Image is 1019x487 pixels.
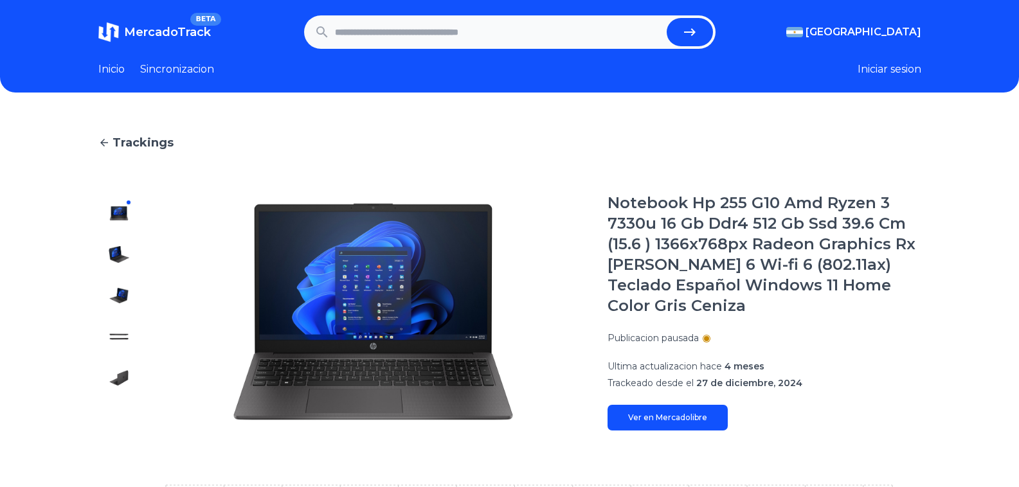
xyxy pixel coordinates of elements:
[165,193,582,430] img: Notebook Hp 255 G10 Amd Ryzen 3 7330u 16 Gb Ddr4 512 Gb Ssd 39.6 Cm (15.6 ) 1366x768px Radeon Gra...
[608,193,921,316] h1: Notebook Hp 255 G10 Amd Ryzen 3 7330u 16 Gb Ddr4 512 Gb Ssd 39.6 Cm (15.6 ) 1366x768px Radeon Gra...
[98,134,921,152] a: Trackings
[113,134,174,152] span: Trackings
[786,27,803,37] img: Argentina
[109,244,129,265] img: Notebook Hp 255 G10 Amd Ryzen 3 7330u 16 Gb Ddr4 512 Gb Ssd 39.6 Cm (15.6 ) 1366x768px Radeon Gra...
[608,332,699,344] p: Publicacion pausada
[109,203,129,224] img: Notebook Hp 255 G10 Amd Ryzen 3 7330u 16 Gb Ddr4 512 Gb Ssd 39.6 Cm (15.6 ) 1366x768px Radeon Gra...
[190,13,221,26] span: BETA
[109,326,129,347] img: Notebook Hp 255 G10 Amd Ryzen 3 7330u 16 Gb Ddr4 512 Gb Ssd 39.6 Cm (15.6 ) 1366x768px Radeon Gra...
[140,62,214,77] a: Sincronizacion
[124,25,211,39] span: MercadoTrack
[109,367,129,388] img: Notebook Hp 255 G10 Amd Ryzen 3 7330u 16 Gb Ddr4 512 Gb Ssd 39.6 Cm (15.6 ) 1366x768px Radeon Gra...
[696,377,802,389] span: 27 de diciembre, 2024
[608,377,694,389] span: Trackeado desde el
[608,360,722,372] span: Ultima actualizacion hace
[109,285,129,306] img: Notebook Hp 255 G10 Amd Ryzen 3 7330u 16 Gb Ddr4 512 Gb Ssd 39.6 Cm (15.6 ) 1366x768px Radeon Gra...
[98,62,125,77] a: Inicio
[786,24,921,40] button: [GEOGRAPHIC_DATA]
[725,360,764,372] span: 4 meses
[806,24,921,40] span: [GEOGRAPHIC_DATA]
[858,62,921,77] button: Iniciar sesion
[98,22,119,42] img: MercadoTrack
[608,405,728,430] a: Ver en Mercadolibre
[98,22,211,42] a: MercadoTrackBETA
